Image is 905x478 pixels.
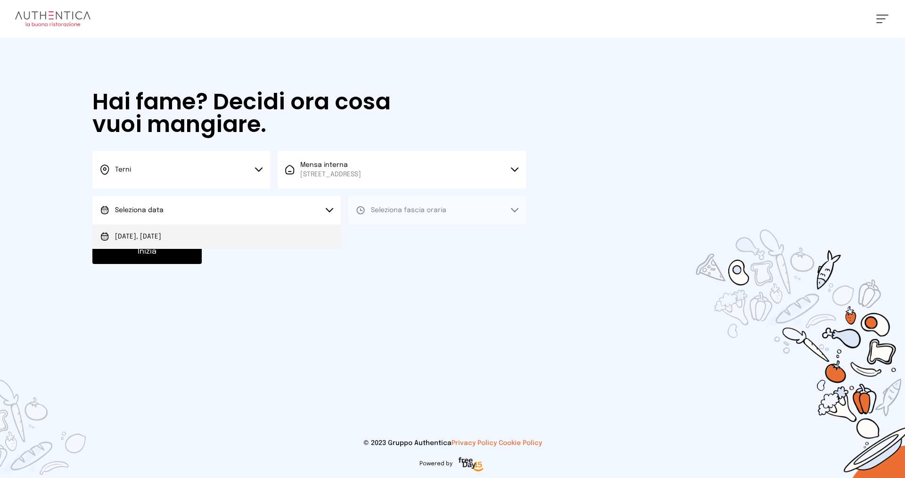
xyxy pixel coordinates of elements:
[348,196,526,224] button: Seleziona fascia oraria
[499,440,542,446] a: Cookie Policy
[15,438,890,448] p: © 2023 Gruppo Authentica
[92,239,202,264] button: Inizia
[452,440,497,446] a: Privacy Policy
[92,196,341,224] button: Seleziona data
[115,207,164,214] span: Seleziona data
[420,460,452,468] span: Powered by
[371,207,446,214] span: Seleziona fascia oraria
[456,455,486,474] img: logo-freeday.3e08031.png
[115,232,161,241] span: [DATE], [DATE]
